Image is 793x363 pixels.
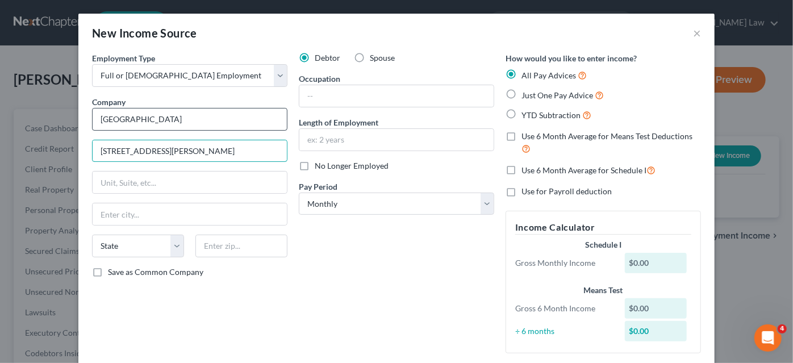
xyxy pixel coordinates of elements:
div: Gross 6 Month Income [510,303,619,314]
div: Gross Monthly Income [510,257,619,269]
span: Use 6 Month Average for Schedule I [521,165,646,175]
span: Save as Common Company [108,267,203,277]
span: Use for Payroll deduction [521,186,612,196]
div: ÷ 6 months [510,326,619,337]
div: Schedule I [515,239,691,251]
input: Enter zip... [195,235,287,257]
button: × [693,26,701,40]
label: How would you like to enter income? [506,52,637,64]
span: All Pay Advices [521,70,576,80]
span: Spouse [370,53,395,62]
span: Just One Pay Advice [521,90,593,100]
label: Length of Employment [299,116,378,128]
div: $0.00 [625,253,687,273]
div: $0.00 [625,321,687,341]
input: Search company by name... [92,108,287,131]
span: Debtor [315,53,340,62]
input: Enter address... [93,140,287,162]
input: Enter city... [93,203,287,225]
input: ex: 2 years [299,129,494,151]
div: New Income Source [92,25,197,41]
div: $0.00 [625,298,687,319]
input: Unit, Suite, etc... [93,172,287,193]
span: Employment Type [92,53,155,63]
span: Use 6 Month Average for Means Test Deductions [521,131,692,141]
label: Occupation [299,73,340,85]
div: Means Test [515,285,691,296]
span: Pay Period [299,182,337,191]
h5: Income Calculator [515,220,691,235]
span: 4 [778,324,787,333]
iframe: Intercom live chat [754,324,782,352]
span: YTD Subtraction [521,110,581,120]
input: -- [299,85,494,107]
span: Company [92,97,126,107]
span: No Longer Employed [315,161,389,170]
